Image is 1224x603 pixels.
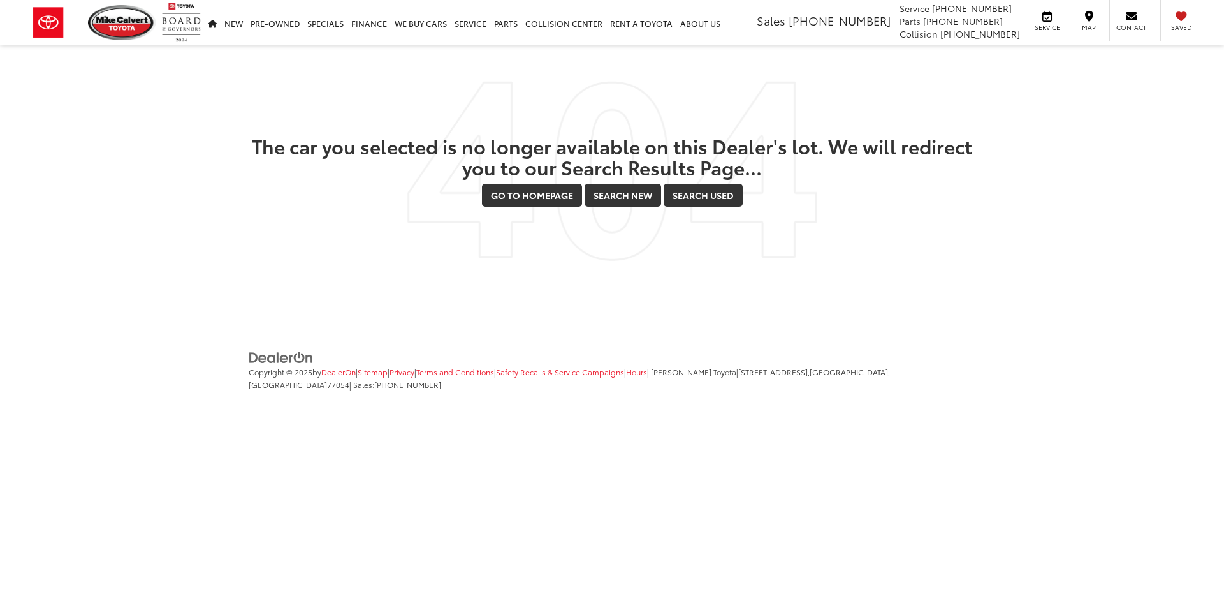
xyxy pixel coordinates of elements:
[624,366,647,377] span: |
[738,366,810,377] span: [STREET_ADDRESS],
[585,184,661,207] a: Search New
[932,2,1012,15] span: [PHONE_NUMBER]
[900,27,938,40] span: Collision
[349,379,441,390] span: | Sales:
[626,366,647,377] a: Hours
[940,27,1020,40] span: [PHONE_NUMBER]
[923,15,1003,27] span: [PHONE_NUMBER]
[482,184,582,207] a: Go to Homepage
[321,366,356,377] a: DealerOn Home Page
[647,366,736,377] span: | [PERSON_NAME] Toyota
[312,366,356,377] span: by
[388,366,414,377] span: |
[416,366,494,377] a: Terms and Conditions
[900,15,921,27] span: Parts
[327,379,349,390] span: 77054
[664,184,743,207] a: Search Used
[1116,23,1146,32] span: Contact
[757,12,785,29] span: Sales
[494,366,624,377] span: |
[900,2,929,15] span: Service
[1167,23,1195,32] span: Saved
[414,366,494,377] span: |
[356,366,388,377] span: |
[249,351,314,365] img: DealerOn
[358,366,388,377] a: Sitemap
[789,12,891,29] span: [PHONE_NUMBER]
[249,379,327,390] span: [GEOGRAPHIC_DATA]
[390,366,414,377] a: Privacy
[249,350,314,363] a: DealerOn
[1033,23,1061,32] span: Service
[88,5,156,40] img: Mike Calvert Toyota
[1075,23,1103,32] span: Map
[249,135,975,177] h2: The car you selected is no longer available on this Dealer's lot. We will redirect you to our Sea...
[496,366,624,377] a: Safety Recalls & Service Campaigns, Opens in a new tab
[374,379,441,390] span: [PHONE_NUMBER]
[249,366,312,377] span: Copyright © 2025
[810,366,890,377] span: [GEOGRAPHIC_DATA],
